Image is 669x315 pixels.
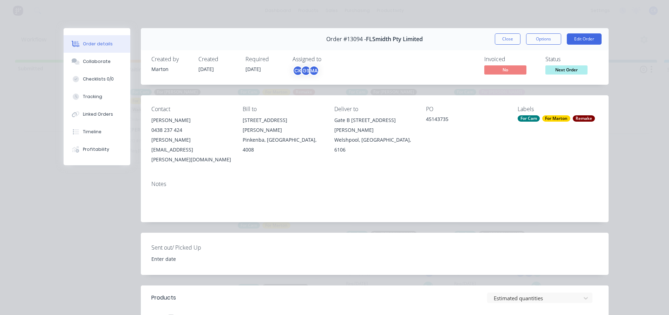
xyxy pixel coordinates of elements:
[573,115,595,122] div: Remake
[243,115,323,135] div: [STREET_ADDRESS][PERSON_NAME]
[83,129,101,135] div: Timeline
[64,70,130,88] button: Checklists 0/0
[545,65,588,76] button: Next Order
[151,294,176,302] div: Products
[293,56,363,63] div: Assigned to
[64,123,130,141] button: Timeline
[526,33,561,45] button: Options
[64,141,130,158] button: Profitability
[151,56,190,63] div: Created by
[83,146,109,153] div: Profitability
[83,76,114,82] div: Checklists 0/0
[518,115,540,122] div: For Cam
[64,53,130,70] button: Collaborate
[245,66,261,72] span: [DATE]
[545,65,588,74] span: Next Order
[326,36,366,43] span: Order #13094 -
[151,115,232,125] div: [PERSON_NAME]
[334,115,415,155] div: Gate B [STREET_ADDRESS][PERSON_NAME]Welshpool, [GEOGRAPHIC_DATA], 6106
[198,66,214,72] span: [DATE]
[484,65,526,74] span: No
[334,115,415,135] div: Gate B [STREET_ADDRESS][PERSON_NAME]
[495,33,520,45] button: Close
[366,36,423,43] span: FLSmidth Pty Limited
[334,135,415,155] div: Welshpool, [GEOGRAPHIC_DATA], 6106
[518,106,598,112] div: Labels
[146,253,234,264] input: Enter date
[545,56,598,63] div: Status
[309,65,319,76] div: MA
[151,181,598,187] div: Notes
[151,135,232,165] div: [PERSON_NAME][EMAIL_ADDRESS][PERSON_NAME][DOMAIN_NAME]
[293,65,319,76] button: CKGSMA
[301,65,311,76] div: GS
[151,115,232,165] div: [PERSON_NAME]0438 237 424[PERSON_NAME][EMAIL_ADDRESS][PERSON_NAME][DOMAIN_NAME]
[426,106,506,112] div: PO
[151,65,190,73] div: Marton
[334,106,415,112] div: Deliver to
[243,135,323,155] div: Pinkenba, [GEOGRAPHIC_DATA], 4008
[64,35,130,53] button: Order details
[151,106,232,112] div: Contact
[151,243,239,252] label: Sent out/ Picked Up
[83,111,113,117] div: Linked Orders
[567,33,602,45] button: Edit Order
[542,115,570,122] div: For Marton
[198,56,237,63] div: Created
[243,115,323,155] div: [STREET_ADDRESS][PERSON_NAME]Pinkenba, [GEOGRAPHIC_DATA], 4008
[83,58,111,65] div: Collaborate
[151,125,232,135] div: 0438 237 424
[426,115,506,125] div: 45143735
[83,41,113,47] div: Order details
[243,106,323,112] div: Bill to
[484,56,537,63] div: Invoiced
[293,65,303,76] div: CK
[64,88,130,105] button: Tracking
[64,105,130,123] button: Linked Orders
[83,94,102,100] div: Tracking
[245,56,284,63] div: Required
